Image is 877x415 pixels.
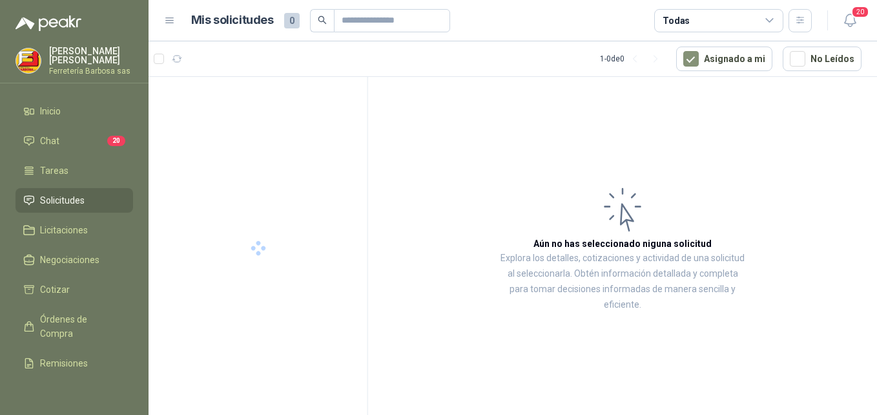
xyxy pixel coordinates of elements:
a: Chat20 [15,129,133,153]
span: Negociaciones [40,253,99,267]
span: 0 [284,13,300,28]
p: Explora los detalles, cotizaciones y actividad de una solicitud al seleccionarla. Obtén informaci... [497,251,748,313]
img: Logo peakr [15,16,81,31]
a: Inicio [15,99,133,123]
span: Remisiones [40,356,88,370]
span: 20 [107,136,125,146]
span: Cotizar [40,282,70,297]
a: Configuración [15,381,133,405]
a: Licitaciones [15,218,133,242]
a: Solicitudes [15,188,133,213]
a: Negociaciones [15,248,133,272]
span: Inicio [40,104,61,118]
a: Tareas [15,158,133,183]
button: No Leídos [783,47,862,71]
span: 20 [851,6,869,18]
p: [PERSON_NAME] [PERSON_NAME] [49,47,133,65]
p: Ferretería Barbosa sas [49,67,133,75]
a: Remisiones [15,351,133,376]
img: Company Logo [16,48,41,73]
a: Órdenes de Compra [15,307,133,346]
span: search [318,16,327,25]
h3: Aún no has seleccionado niguna solicitud [533,237,712,251]
span: Chat [40,134,59,148]
button: Asignado a mi [676,47,772,71]
div: Todas [663,14,690,28]
span: Tareas [40,164,68,178]
span: Órdenes de Compra [40,312,121,341]
span: Solicitudes [40,193,85,207]
h1: Mis solicitudes [191,11,274,30]
div: 1 - 0 de 0 [600,48,666,69]
span: Licitaciones [40,223,88,237]
button: 20 [838,9,862,32]
a: Cotizar [15,277,133,302]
